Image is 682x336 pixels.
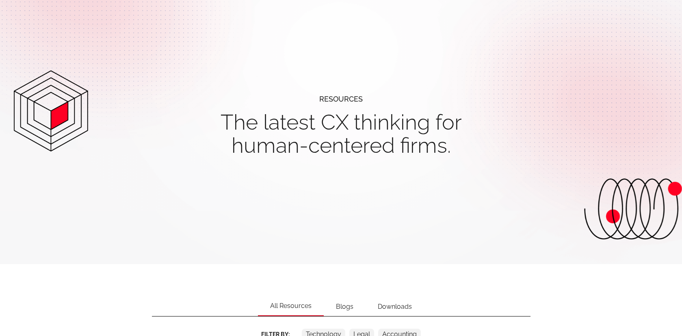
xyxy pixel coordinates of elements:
div: All Resources [258,297,324,316]
div: Downloads [366,297,424,316]
h1: The latest CX thinking for human-centered firms. [156,111,526,157]
div: resources [319,87,363,111]
div: Blogs [324,297,366,316]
